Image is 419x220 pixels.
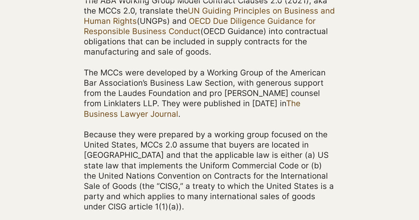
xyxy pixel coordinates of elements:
[84,68,326,119] span: The MCCs were developed by a Working Group of the American Bar Association’s Business Law Section...
[84,6,335,26] a: UN Guiding Principles on Business and Human Rights
[84,99,300,118] a: The Business Lawyer Journal
[84,130,334,211] span: Because they were prepared by a working group focused on the United States, MCCs 2.0 assume that ...
[84,16,316,36] a: OECD Due Diligence Guidance for Responsible Business Conduct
